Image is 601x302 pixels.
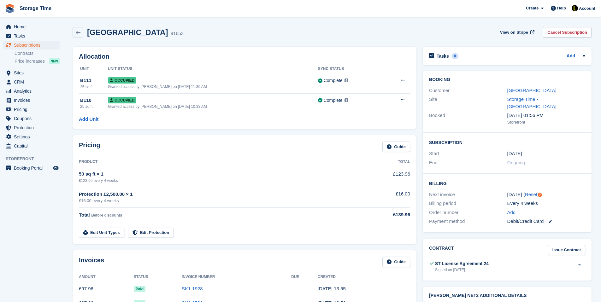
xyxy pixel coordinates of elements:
h2: Subscription [429,139,585,145]
span: Tasks [14,32,52,40]
a: menu [3,87,60,96]
td: £97.96 [79,282,134,296]
h2: Booking [429,77,585,82]
a: menu [3,41,60,49]
img: icon-info-grey-7440780725fd019a000dd9b08b2336e03edf1995a4989e88bcd33f0948082b44.svg [345,78,348,82]
div: B111 [80,77,108,84]
span: Pricing [14,105,52,114]
div: Granted access by [PERSON_NAME] on [DATE] 10:33 AM [108,104,318,109]
div: 25 sq ft [80,104,108,109]
th: Total [359,157,410,167]
th: Invoice Number [182,272,291,282]
td: £123.96 [359,167,410,187]
div: Booked [429,112,507,125]
img: stora-icon-8386f47178a22dfd0bd8f6a31ec36ba5ce8667c1dd55bd0f319d3a0aa187defe.svg [5,4,15,13]
a: Guide [382,257,410,267]
div: 91653 [170,30,184,37]
time: 2025-09-11 12:55:30 UTC [318,286,346,291]
th: Due [291,272,318,282]
span: Protection [14,123,52,132]
span: Capital [14,142,52,150]
a: Add Unit [79,116,98,123]
span: Occupied [108,77,136,84]
div: Complete [324,97,343,104]
div: 50 sq ft × 1 [79,171,359,178]
a: Preview store [52,164,60,172]
span: Paid [134,286,145,292]
img: icon-info-grey-7440780725fd019a000dd9b08b2336e03edf1995a4989e88bcd33f0948082b44.svg [345,98,348,102]
a: menu [3,32,60,40]
a: menu [3,105,60,114]
a: Edit Unit Types [79,228,124,238]
h2: Invoices [79,257,104,267]
img: Laaibah Sarwar [572,5,578,11]
a: SK1-1928 [182,286,203,291]
time: 2025-06-19 00:00:00 UTC [507,150,522,157]
h2: [GEOGRAPHIC_DATA] [87,28,168,37]
div: Customer [429,87,507,94]
a: menu [3,68,60,77]
a: menu [3,22,60,31]
span: Home [14,22,52,31]
a: Edit Protection [128,228,174,238]
div: Protection £2,500.00 × 1 [79,191,359,198]
span: Settings [14,132,52,141]
span: Account [579,5,595,12]
div: £123.96 every 4 weeks [79,178,359,183]
a: menu [3,164,60,172]
div: Storefront [507,119,585,125]
span: Create [526,5,539,11]
a: Guide [382,142,410,152]
div: Debit/Credit Card [507,218,585,225]
span: Occupied [108,97,136,103]
span: Storefront [6,156,63,162]
div: Next invoice [429,191,507,198]
h2: Billing [429,180,585,186]
span: Coupons [14,114,52,123]
th: Status [134,272,182,282]
a: Reset [525,192,537,197]
div: £16.00 every 4 weeks [79,198,359,204]
div: B110 [80,97,108,104]
a: menu [3,123,60,132]
div: [DATE] 01:56 PM [507,112,585,119]
div: Tooltip anchor [537,192,543,198]
span: Invoices [14,96,52,105]
a: Issue Contract [548,245,585,255]
a: Add [507,209,516,216]
div: End [429,159,507,166]
a: View on Stripe [498,27,536,38]
div: Order number [429,209,507,216]
h2: Tasks [437,53,449,59]
div: Every 4 weeks [507,200,585,207]
div: Complete [324,77,343,84]
div: 25 sq ft [80,84,108,90]
a: Add [567,53,575,60]
span: Before discounts [91,213,122,218]
a: menu [3,132,60,141]
th: Unit Status [108,64,318,74]
div: ST License Agreement 24 [435,260,489,267]
a: Cancel Subscription [543,27,592,38]
a: Storage Time [17,3,54,14]
a: Storage Time - [GEOGRAPHIC_DATA] [507,96,557,109]
div: Start [429,150,507,157]
div: Billing period [429,200,507,207]
span: View on Stripe [500,29,528,36]
span: CRM [14,78,52,86]
div: [DATE] ( ) [507,191,585,198]
h2: Pricing [79,142,100,152]
a: menu [3,142,60,150]
span: Total [79,212,90,218]
a: menu [3,78,60,86]
a: Price increases NEW [15,58,60,65]
div: NEW [49,58,60,64]
div: Payment method [429,218,507,225]
a: menu [3,96,60,105]
h2: Allocation [79,53,410,60]
th: Product [79,157,359,167]
span: Sites [14,68,52,77]
span: Booking Portal [14,164,52,172]
span: Subscriptions [14,41,52,49]
span: Help [557,5,566,11]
